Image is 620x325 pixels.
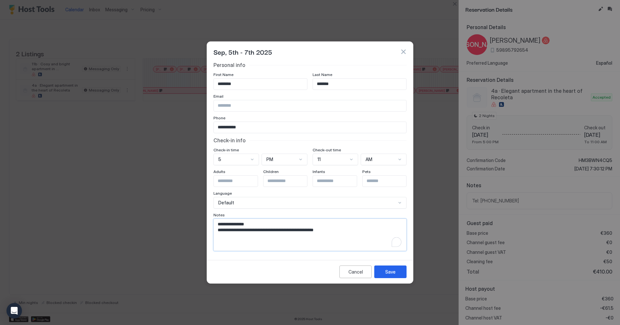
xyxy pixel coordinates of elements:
[363,176,416,187] input: Input Field
[218,157,221,162] span: 5
[313,72,332,77] span: Last Name
[213,94,223,99] span: Email
[348,268,363,275] div: Cancel
[6,303,22,319] div: Open Intercom Messenger
[213,137,246,144] span: Check-in info
[263,169,279,174] span: Children
[218,200,234,206] span: Default
[266,157,273,162] span: PM
[362,169,371,174] span: Pets
[213,115,225,120] span: Phone
[213,62,245,68] span: Personal info
[317,157,321,162] span: 11
[213,212,225,217] span: Notes
[214,100,406,111] input: Input Field
[313,147,341,152] span: Check-out time
[374,265,407,278] button: Save
[313,169,325,174] span: Infants
[339,265,372,278] button: Cancel
[313,79,406,90] input: Input Field
[214,219,407,251] textarea: To enrich screen reader interactions, please activate Accessibility in Grammarly extension settings
[214,122,406,133] input: Input Field
[214,176,267,187] input: Input Field
[213,169,225,174] span: Adults
[213,47,272,57] span: Sep, 5th - 7th 2025
[214,79,307,90] input: Input Field
[313,176,366,187] input: Input Field
[366,157,372,162] span: AM
[263,176,316,187] input: Input Field
[213,72,233,77] span: First Name
[385,268,396,275] div: Save
[213,147,239,152] span: Check-in time
[213,191,232,196] span: Language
